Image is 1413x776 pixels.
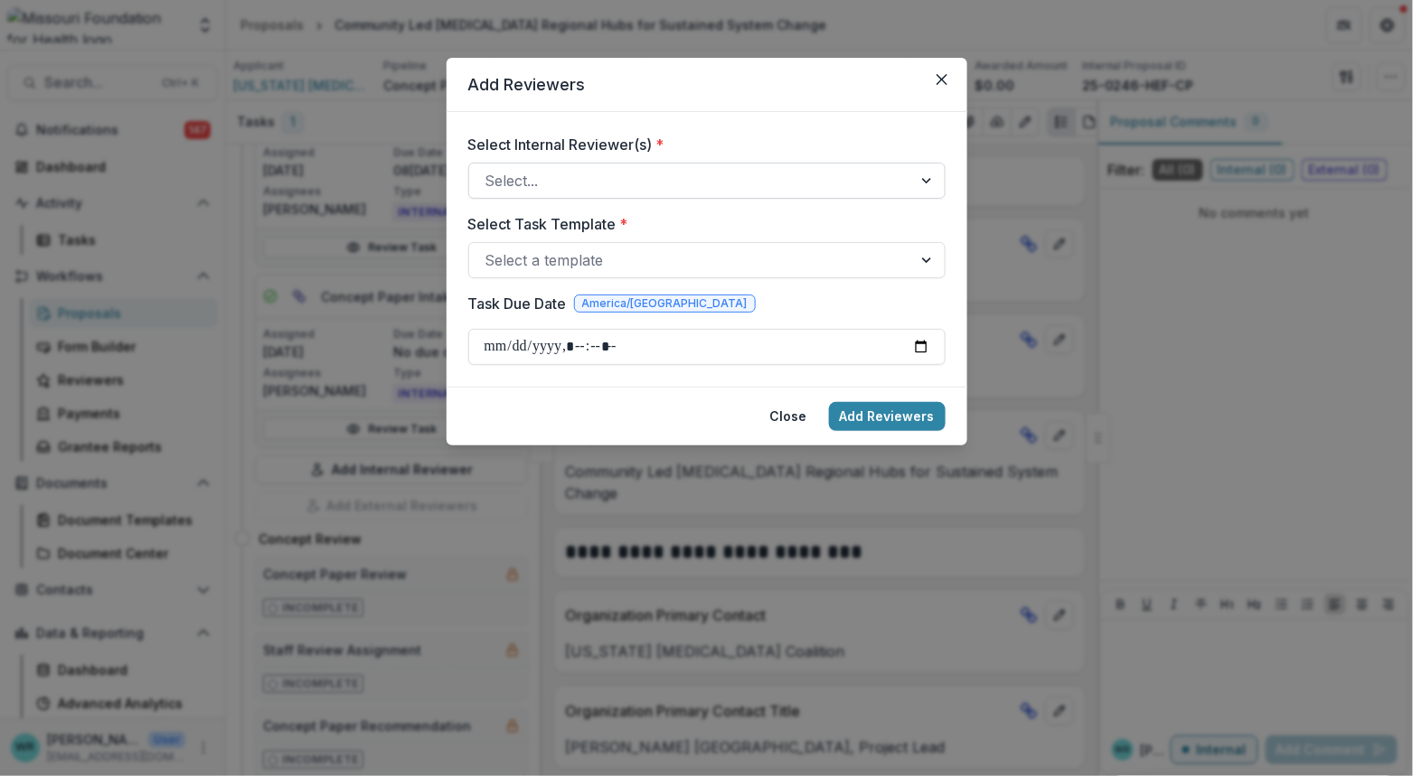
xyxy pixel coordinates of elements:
header: Add Reviewers [447,58,967,112]
span: America/[GEOGRAPHIC_DATA] [582,297,748,310]
label: Select Task Template [468,213,935,235]
label: Select Internal Reviewer(s) [468,134,935,155]
button: Close [759,402,818,431]
label: Task Due Date [468,293,567,314]
button: Close [928,65,956,94]
button: Add Reviewers [829,402,946,431]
